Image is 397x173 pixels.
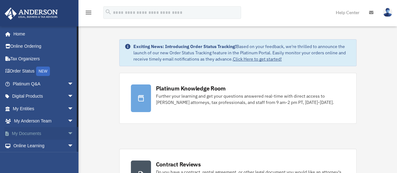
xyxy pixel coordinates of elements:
a: Click Here to get started! [233,56,282,62]
div: Further your learning and get your questions answered real-time with direct access to [PERSON_NAM... [156,93,345,105]
img: Anderson Advisors Platinum Portal [3,8,60,20]
div: Based on your feedback, we're thrilled to announce the launch of our new Order Status Tracking fe... [133,43,351,62]
a: My Entitiesarrow_drop_down [4,102,83,115]
div: Contract Reviews [156,160,201,168]
a: My Documentsarrow_drop_down [4,127,83,140]
span: arrow_drop_down [67,102,80,115]
a: Digital Productsarrow_drop_down [4,90,83,103]
span: arrow_drop_down [67,90,80,103]
a: My Anderson Teamarrow_drop_down [4,115,83,127]
i: search [105,8,112,15]
a: Home [4,28,80,40]
span: arrow_drop_down [67,115,80,128]
span: arrow_drop_down [67,127,80,140]
i: menu [85,9,92,16]
strong: Exciting News: Introducing Order Status Tracking! [133,44,236,49]
span: arrow_drop_down [67,140,80,153]
div: Platinum Knowledge Room [156,84,226,92]
img: User Pic [383,8,392,17]
span: arrow_drop_down [67,78,80,90]
a: Online Ordering [4,40,83,53]
a: menu [85,11,92,16]
a: Platinum Knowledge Room Further your learning and get your questions answered real-time with dire... [119,73,357,124]
a: Tax Organizers [4,52,83,65]
a: Online Learningarrow_drop_down [4,140,83,152]
div: NEW [36,67,50,76]
a: Platinum Q&Aarrow_drop_down [4,78,83,90]
a: Order StatusNEW [4,65,83,78]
